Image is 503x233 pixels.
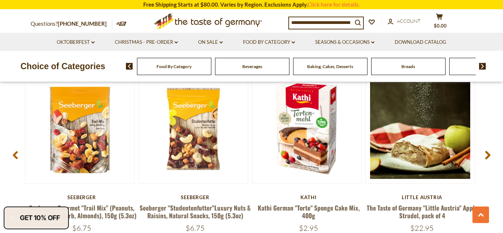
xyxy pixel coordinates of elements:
[139,74,248,183] img: Seeberger Studentenfutter Nuts & Raisins
[156,64,191,69] a: Food By Category
[428,13,450,32] button: $0.00
[410,223,434,233] span: $22.95
[401,64,415,69] a: Breads
[252,74,361,183] img: Kathi German "Torte" Sponge Cake Mix, 400g
[72,223,91,233] span: $6.75
[115,38,178,46] a: Christmas - PRE-ORDER
[138,194,252,200] div: Seeberger
[434,23,447,29] span: $0.00
[31,19,112,29] p: Questions?
[388,17,421,25] a: Account
[186,223,205,233] span: $6.75
[140,203,251,220] a: Seeberger "Studentenfutter"Luxury Nuts & Raisins, Natural Snacks, 150g (5.3oz)
[242,64,262,69] a: Beverages
[397,18,421,24] span: Account
[252,194,365,200] div: Kathi
[395,38,446,46] a: Download Catalog
[307,1,360,8] a: Click here for details.
[315,38,374,46] a: Seasons & Occasions
[258,203,360,220] a: Kathi German "Torte" Sponge Cake Mix, 400g
[366,74,475,183] img: The Taste of Germany "Little Austria" Apple Strudel, pack of 4
[365,194,479,200] div: little austria
[25,194,138,200] div: Seeberger
[307,64,353,69] a: Baking, Cakes, Desserts
[58,20,107,27] a: [PHONE_NUMBER]
[198,38,223,46] a: On Sale
[243,38,295,46] a: Food By Category
[367,203,478,220] a: The Taste of Germany "Little Austria" Apple Strudel, pack of 4
[479,63,486,70] img: next arrow
[27,203,137,220] a: Seeberger Gourmet "Trail Mix" (Peanuts, Bananas, Rhubarb, Almonds), 150g (5.3oz)
[126,63,133,70] img: previous arrow
[299,223,318,233] span: $2.95
[57,38,95,46] a: Oktoberfest
[25,74,134,183] img: Seeberger Gourmet "Trail Mix" (Peanuts, Bananas, Rhubarb, Almonds), 150g (5.3oz)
